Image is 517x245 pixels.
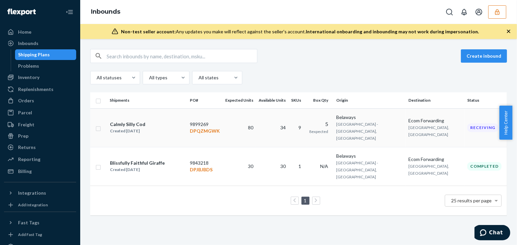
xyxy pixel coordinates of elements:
ol: breadcrumbs [86,2,126,22]
th: Origin [334,92,406,108]
div: Add Integration [18,202,48,208]
div: Billing [18,168,32,175]
span: 30 [280,163,286,169]
span: 34 [280,125,286,130]
div: Inbounds [18,40,38,47]
input: Search inbounds by name, destination, msku... [107,49,257,63]
button: Open Search Box [443,5,456,19]
button: Open notifications [458,5,471,19]
div: Add Fast Tag [18,232,42,237]
a: Prep [4,131,76,141]
div: Integrations [18,190,46,196]
a: Problems [15,61,77,71]
th: Available Units [256,92,288,108]
span: 9 [298,125,301,130]
span: Non-test seller account: [121,29,176,34]
input: All types [148,74,149,81]
div: Belaways [336,153,403,159]
span: 25 results per page [451,198,492,203]
div: Inventory [18,74,39,81]
div: Belaways [336,114,403,121]
span: 1 [298,163,301,169]
div: Fast Tags [18,219,39,226]
div: Orders [18,97,34,104]
div: Calmly Silly Cod [110,121,145,128]
th: Box Qty [306,92,334,108]
td: 9843218 [187,147,223,186]
a: Page 1 is your current page [303,198,308,203]
div: Ecom Forwarding [408,156,462,163]
input: All statuses [96,74,97,81]
button: Create inbound [461,49,507,63]
a: Add Integration [4,201,76,209]
div: Returns [18,144,36,151]
span: [GEOGRAPHIC_DATA], [GEOGRAPHIC_DATA] [408,125,449,137]
div: Shipping Plans [18,51,50,58]
div: Created [DATE] [110,166,165,173]
a: Freight [4,119,76,130]
span: [GEOGRAPHIC_DATA], [GEOGRAPHIC_DATA] [408,164,449,176]
a: Replenishments [4,84,76,95]
th: Destination [406,92,465,108]
td: 9899269 [187,108,223,147]
div: Receiving [467,123,498,132]
button: Close Navigation [63,5,76,19]
div: Prep [18,133,28,139]
th: Expected Units [223,92,256,108]
p: DPJBJBDS [190,166,220,173]
span: 8 expected [309,129,328,134]
div: Created [DATE] [110,128,145,134]
span: N/A [320,163,328,169]
button: Help Center [499,106,512,140]
div: Any updates you make will reflect against the seller's account. [121,28,479,35]
a: Orders [4,95,76,106]
div: Freight [18,121,34,128]
th: Shipments [107,92,187,108]
th: PO# [187,92,223,108]
div: Reporting [18,156,40,163]
div: 5 [309,120,328,128]
p: DPQZMGWK [190,128,220,134]
div: Completed [467,162,502,170]
a: Billing [4,166,76,177]
div: Parcel [18,109,32,116]
a: Shipping Plans [15,49,77,60]
a: Inventory [4,72,76,83]
a: Parcel [4,107,76,118]
th: Status [465,92,507,108]
a: Returns [4,142,76,153]
img: Flexport logo [7,9,36,15]
button: Open account menu [472,5,486,19]
span: International onboarding and inbounding may not work during impersonation. [306,29,479,34]
span: [GEOGRAPHIC_DATA] - [GEOGRAPHIC_DATA], [GEOGRAPHIC_DATA] [336,160,378,179]
iframe: Opens a widget where you can chat to one of our agents [475,225,510,242]
div: Replenishments [18,86,53,93]
button: Integrations [4,188,76,198]
a: Home [4,27,76,37]
th: SKUs [288,92,306,108]
a: Inbounds [4,38,76,49]
div: Problems [18,63,39,69]
span: 80 [248,125,253,130]
a: Inbounds [91,8,120,15]
div: Ecom Forwarding [408,117,462,124]
span: [GEOGRAPHIC_DATA] - [GEOGRAPHIC_DATA], [GEOGRAPHIC_DATA] [336,122,378,141]
a: Add Fast Tag [4,231,76,239]
span: 30 [248,163,253,169]
div: Home [18,29,31,35]
a: Reporting [4,154,76,165]
div: Blissfully Faithful Giraffe [110,160,165,166]
button: Fast Tags [4,217,76,228]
